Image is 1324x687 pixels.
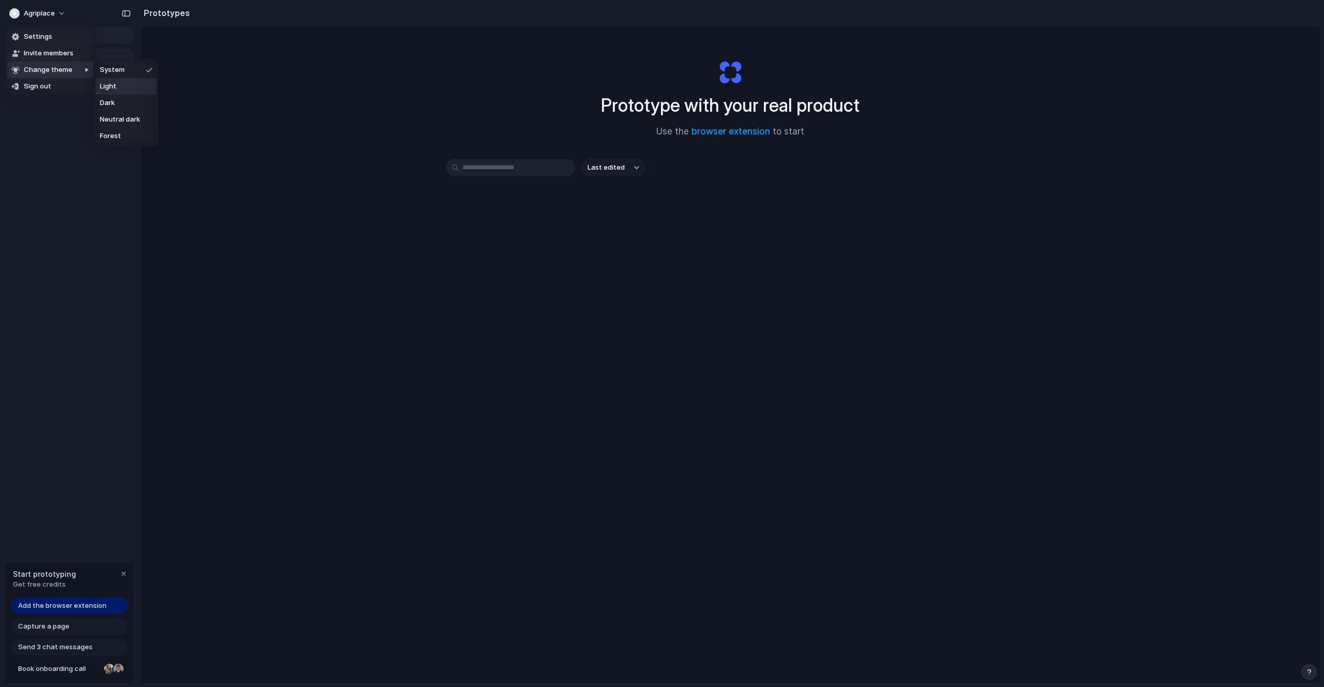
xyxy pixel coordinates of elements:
span: System [100,65,125,75]
span: Forest [100,131,121,141]
span: Sign out [24,81,51,92]
span: Settings [24,32,52,42]
span: Light [100,81,116,92]
span: Change theme [24,65,72,75]
span: Neutral dark [100,114,140,125]
span: Dark [100,98,115,108]
span: Invite members [24,48,73,58]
